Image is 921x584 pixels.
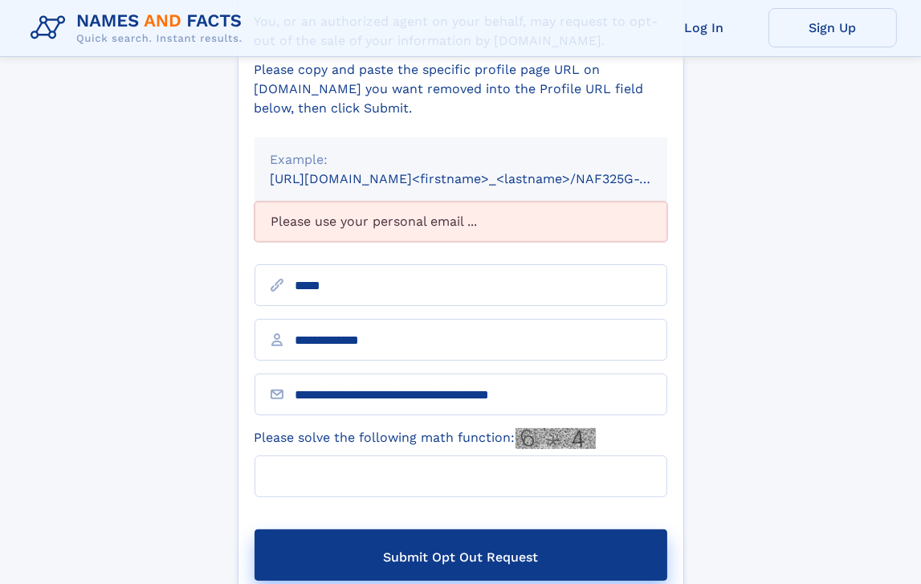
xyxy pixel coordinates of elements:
div: Example: [271,150,651,169]
a: Sign Up [768,8,897,47]
img: Logo Names and Facts [24,6,255,50]
div: Please copy and paste the specific profile page URL on [DOMAIN_NAME] you want removed into the Pr... [255,60,667,118]
button: Submit Opt Out Request [255,529,667,581]
a: Log In [640,8,768,47]
div: Please use your personal email ... [255,202,667,242]
label: Please solve the following math function: [255,428,596,449]
small: [URL][DOMAIN_NAME]<firstname>_<lastname>/NAF325G-xxxxxxxx [271,171,698,186]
